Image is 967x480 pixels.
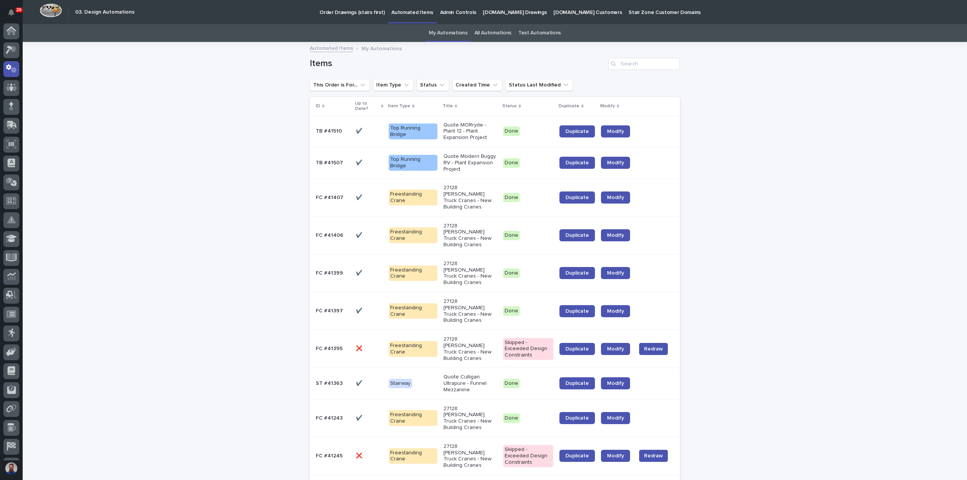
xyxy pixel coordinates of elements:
span: Modify [607,160,624,165]
div: Done [503,231,520,240]
a: Modify [601,305,630,317]
tr: FC #41406FC #41406 ✔️✔️ Freestanding Crane27128 [PERSON_NAME] Truck Cranes - New Building CranesD... [310,216,680,254]
div: Top Running Bridge [389,155,437,171]
input: Search [608,58,680,70]
a: Duplicate [559,305,595,317]
a: Modify [601,450,630,462]
p: ❌ [356,451,364,459]
a: Test Automations [518,24,561,42]
a: Modify [601,191,630,204]
button: users-avatar [3,460,19,476]
button: This Order is For... [310,79,370,91]
p: Title [443,102,453,110]
div: Notifications26 [9,9,19,21]
p: FC #41243 [316,414,344,421]
p: ✔️ [356,127,364,134]
button: Redraw [639,450,668,462]
p: Modify [600,102,615,110]
p: ✔️ [356,269,364,276]
p: FC #41399 [316,269,344,276]
p: 27128 [PERSON_NAME] Truck Cranes - New Building Cranes [443,223,497,248]
h2: 03. Design Automations [75,9,134,15]
button: Status [417,79,449,91]
a: Duplicate [559,450,595,462]
p: FC #41245 [316,451,344,459]
div: Freestanding Crane [389,265,437,281]
div: Freestanding Crane [389,303,437,319]
p: 27128 [PERSON_NAME] Truck Cranes - New Building Cranes [443,298,497,324]
p: FC #41397 [316,306,344,314]
div: Stairway [389,379,412,388]
span: Modify [607,415,624,421]
p: Duplicate [559,102,579,110]
p: ✔️ [356,414,364,421]
p: ✔️ [356,306,364,314]
p: Item Type [388,102,410,110]
div: Freestanding Crane [389,190,437,205]
span: Duplicate [565,309,589,314]
span: Modify [607,309,624,314]
a: Modify [601,267,630,279]
div: Freestanding Crane [389,410,437,426]
a: Duplicate [559,157,595,169]
span: Duplicate [565,270,589,276]
tr: ST #41363ST #41363 ✔️✔️ StairwayQuote Culligan Ultrapure - Funnel MezzanineDoneDuplicateModify [310,368,680,399]
a: Modify [601,125,630,137]
div: Done [503,414,520,423]
span: Modify [607,195,624,200]
p: 26 [17,7,22,12]
tr: FC #41399FC #41399 ✔️✔️ Freestanding Crane27128 [PERSON_NAME] Truck Cranes - New Building CranesD... [310,254,680,292]
span: Modify [607,270,624,276]
a: My Automations [429,24,468,42]
a: Duplicate [559,191,595,204]
p: 27128 [PERSON_NAME] Truck Cranes - New Building Cranes [443,336,497,361]
p: ✔️ [356,193,364,201]
span: Modify [607,346,624,352]
div: Freestanding Crane [389,448,437,464]
button: Created Time [452,79,502,91]
span: Duplicate [565,381,589,386]
div: Freestanding Crane [389,341,437,357]
a: All Automations [474,24,511,42]
span: Duplicate [565,233,589,238]
p: Quote Modern Buggy RV - Plant Expansion Project [443,153,497,172]
span: Modify [607,129,624,134]
p: TB #41510 [316,127,343,134]
span: Modify [607,233,624,238]
tr: FC #41395FC #41395 ❌❌ Freestanding Crane27128 [PERSON_NAME] Truck Cranes - New Building CranesSki... [310,330,680,368]
p: My Automations [361,44,402,52]
tr: FC #41397FC #41397 ✔️✔️ Freestanding Crane27128 [PERSON_NAME] Truck Cranes - New Building CranesD... [310,292,680,330]
div: Done [503,379,520,388]
p: Up to Date? [355,99,379,113]
tr: FC #41243FC #41243 ✔️✔️ Freestanding Crane27128 [PERSON_NAME] Truck Cranes - New Building CranesD... [310,399,680,437]
a: Duplicate [559,343,595,355]
div: Skipped - Exceeded Design Constraints [503,445,553,467]
h1: Items [310,58,605,69]
button: Redraw [639,343,668,355]
span: Duplicate [565,160,589,165]
span: Duplicate [565,129,589,134]
tr: FC #41407FC #41407 ✔️✔️ Freestanding Crane27128 [PERSON_NAME] Truck Cranes - New Building CranesD... [310,179,680,216]
div: Done [503,306,520,316]
span: Duplicate [565,346,589,352]
p: FC #41395 [316,344,344,352]
button: Notifications [3,5,19,20]
span: Redraw [644,452,663,460]
div: Skipped - Exceeded Design Constraints [503,338,553,360]
span: Duplicate [565,195,589,200]
div: Top Running Bridge [389,123,437,139]
span: Duplicate [565,415,589,421]
a: Automated Items [310,43,353,52]
p: Status [502,102,517,110]
p: ✔️ [356,158,364,166]
p: ID [316,102,320,110]
a: Modify [601,229,630,241]
a: Duplicate [559,229,595,241]
img: Workspace Logo [40,3,62,17]
span: Modify [607,453,624,458]
p: 27128 [PERSON_NAME] Truck Cranes - New Building Cranes [443,443,497,469]
div: Freestanding Crane [389,227,437,243]
div: Done [503,127,520,136]
tr: TB #41510TB #41510 ✔️✔️ Top Running BridgeQuote MORryde - Plant 12 - Plant Expansion ProjectDoneD... [310,116,680,147]
p: Quote MORryde - Plant 12 - Plant Expansion Project [443,122,497,141]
